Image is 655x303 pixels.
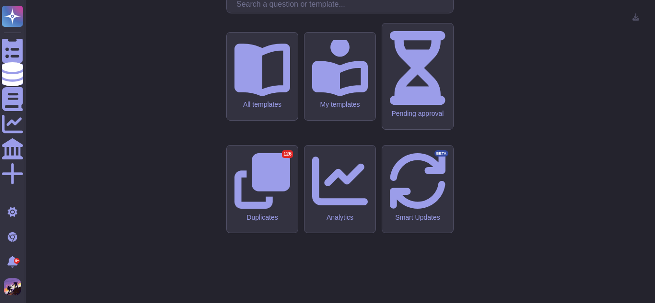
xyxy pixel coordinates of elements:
[390,110,445,118] div: Pending approval
[4,278,21,295] img: user
[312,101,368,109] div: My templates
[312,213,368,222] div: Analytics
[234,213,290,222] div: Duplicates
[234,101,290,109] div: All templates
[390,213,445,222] div: Smart Updates
[434,150,448,157] div: BETA
[14,258,20,264] div: 9+
[282,150,293,158] div: 126
[2,276,28,297] button: user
